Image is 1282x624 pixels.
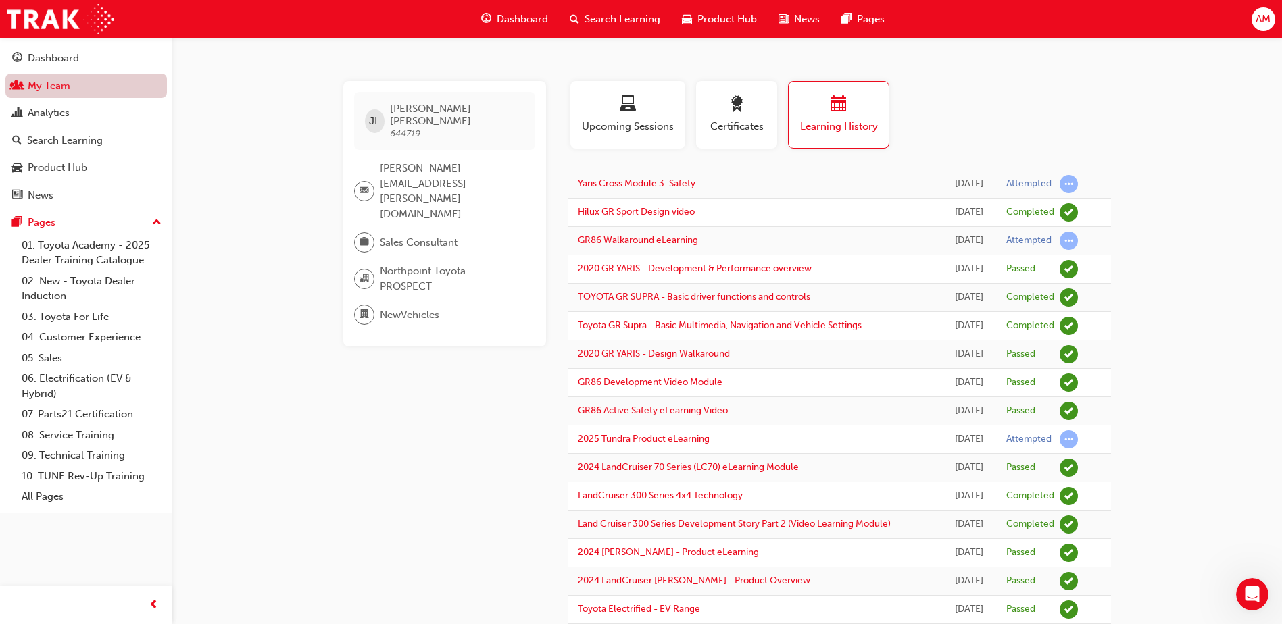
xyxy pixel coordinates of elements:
div: Tue Sep 16 2025 16:38:09 GMT+0930 (Australian Central Standard Time) [952,205,986,220]
a: Product Hub [5,155,167,180]
span: learningRecordVerb_PASS-icon [1060,544,1078,562]
a: LandCruiser 300 Series 4x4 Technology [578,490,743,501]
div: Tue Sep 16 2025 15:31:58 GMT+0930 (Australian Central Standard Time) [952,318,986,334]
span: Sales Consultant [380,235,458,251]
a: 03. Toyota For Life [16,307,167,328]
div: Tue Sep 16 2025 11:36:26 GMT+0930 (Australian Central Standard Time) [952,573,986,589]
a: 04. Customer Experience [16,327,167,348]
div: Completed [1006,291,1054,304]
img: Trak [7,4,114,34]
div: Attempted [1006,178,1052,190]
a: All Pages [16,486,167,507]
div: Tue Sep 16 2025 15:27:28 GMT+0930 (Australian Central Standard Time) [952,375,986,390]
div: Tue Sep 16 2025 15:31:35 GMT+0930 (Australian Central Standard Time) [952,346,986,362]
div: Completed [1006,319,1054,332]
div: Tue Sep 16 2025 15:32:21 GMT+0930 (Australian Central Standard Time) [952,290,986,305]
span: search-icon [12,135,22,147]
span: up-icon [152,214,162,232]
span: Upcoming Sessions [581,119,675,134]
button: Pages [5,210,167,235]
a: guage-iconDashboard [470,5,559,33]
span: award-icon [729,96,745,114]
span: pages-icon [841,11,852,28]
div: Tue Sep 16 2025 15:26:29 GMT+0930 (Australian Central Standard Time) [952,403,986,419]
span: learningRecordVerb_COMPLETE-icon [1060,515,1078,534]
div: Passed [1006,546,1035,559]
button: DashboardMy TeamAnalyticsSearch LearningProduct HubNews [5,43,167,210]
div: Completed [1006,206,1054,219]
a: 07. Parts21 Certification [16,404,167,425]
a: Land Cruiser 300 Series Development Story Part 2 (Video Learning Module) [578,518,891,529]
span: Northpoint Toyota - PROSPECT [380,263,524,294]
span: news-icon [779,11,789,28]
div: Passed [1006,263,1035,276]
span: laptop-icon [620,96,636,114]
a: Analytics [5,101,167,126]
span: department-icon [360,306,369,323]
a: Hilux GR Sport Design video [578,206,695,217]
span: Learning History [799,119,879,134]
a: Toyota GR Supra - Basic Multimedia, Navigation and Vehicle Settings [578,319,862,331]
span: search-icon [570,11,579,28]
span: learningRecordVerb_PASS-icon [1060,600,1078,619]
button: Upcoming Sessions [570,81,685,149]
a: GR86 Development Video Module [578,376,722,388]
span: Pages [857,11,885,27]
div: Tue Sep 16 2025 11:40:50 GMT+0930 (Australian Central Standard Time) [952,517,986,532]
span: people-icon [12,80,22,93]
span: 644719 [390,128,420,139]
a: Search Learning [5,128,167,153]
span: Dashboard [497,11,548,27]
button: Certificates [696,81,777,149]
span: email-icon [360,182,369,200]
div: Passed [1006,603,1035,616]
div: Analytics [28,105,70,121]
span: briefcase-icon [360,234,369,251]
span: learningRecordVerb_COMPLETE-icon [1060,317,1078,335]
span: learningRecordVerb_ATTEMPT-icon [1060,232,1078,250]
div: Tue Sep 16 2025 11:41:11 GMT+0930 (Australian Central Standard Time) [952,488,986,504]
span: learningRecordVerb_ATTEMPT-icon [1060,430,1078,448]
span: guage-icon [481,11,491,28]
a: News [5,183,167,208]
div: Passed [1006,405,1035,417]
a: 06. Electrification (EV & Hybrid) [16,368,167,404]
a: pages-iconPages [831,5,895,33]
a: search-iconSearch Learning [559,5,671,33]
span: learningRecordVerb_ATTEMPT-icon [1060,175,1078,193]
span: News [794,11,820,27]
span: Certificates [706,119,767,134]
a: 2020 GR YARIS - Development & Performance overview [578,263,812,274]
div: Tue Sep 16 2025 11:29:11 GMT+0930 (Australian Central Standard Time) [952,602,986,617]
div: Tue Sep 16 2025 11:49:14 GMT+0930 (Australian Central Standard Time) [952,460,986,475]
a: car-iconProduct Hub [671,5,768,33]
a: 2025 Tundra Product eLearning [578,433,710,444]
div: Pages [28,215,55,230]
button: Learning History [788,81,889,149]
span: news-icon [12,190,22,202]
span: NewVehicles [380,307,439,323]
span: learningRecordVerb_COMPLETE-icon [1060,288,1078,307]
span: car-icon [12,162,22,174]
div: Tue Sep 16 2025 15:33:41 GMT+0930 (Australian Central Standard Time) [952,261,986,277]
iframe: Intercom live chat [1236,578,1268,610]
a: 08. Service Training [16,425,167,446]
span: learningRecordVerb_PASS-icon [1060,345,1078,363]
a: Dashboard [5,46,167,71]
div: Completed [1006,518,1054,531]
span: chart-icon [12,107,22,120]
a: My Team [5,74,167,99]
a: GR86 Walkaround eLearning [578,234,698,246]
div: Product Hub [28,160,87,176]
div: Tue Sep 16 2025 15:34:01 GMT+0930 (Australian Central Standard Time) [952,233,986,249]
span: prev-icon [149,597,159,614]
span: learningRecordVerb_COMPLETE-icon [1060,203,1078,222]
span: calendar-icon [831,96,847,114]
div: Attempted [1006,433,1052,446]
div: Passed [1006,348,1035,361]
div: Passed [1006,376,1035,389]
a: news-iconNews [768,5,831,33]
span: organisation-icon [360,270,369,288]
